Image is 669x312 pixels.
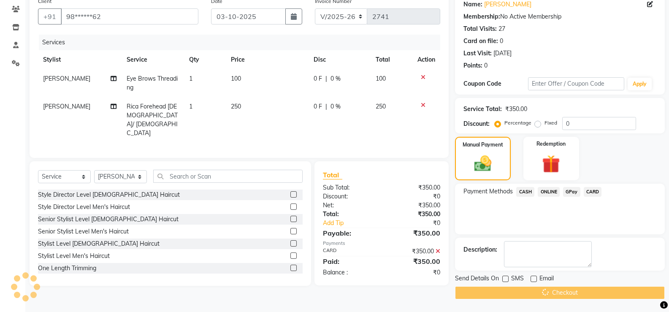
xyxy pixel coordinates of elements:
[536,140,566,148] label: Redemption
[317,256,382,266] div: Paid:
[127,103,178,137] span: Rica Forehead [DEMOGRAPHIC_DATA]/ [DEMOGRAPHIC_DATA]
[330,74,341,83] span: 0 %
[511,274,524,285] span: SMS
[376,75,386,82] span: 100
[39,35,447,50] div: Services
[184,50,226,69] th: Qty
[323,240,440,247] div: Payments
[127,75,178,91] span: Eye Brows Threading
[463,61,482,70] div: Points:
[325,102,327,111] span: |
[231,103,241,110] span: 250
[43,103,90,110] span: [PERSON_NAME]
[382,201,447,210] div: ₹350.00
[122,50,184,69] th: Service
[382,256,447,266] div: ₹350.00
[382,183,447,192] div: ₹350.00
[516,187,534,197] span: CASH
[38,227,129,236] div: Senior Stylist Level Men's Haircut
[382,268,447,277] div: ₹0
[463,12,500,21] div: Membership:
[323,171,342,179] span: Total
[226,50,309,69] th: Price
[463,245,497,254] div: Description:
[38,264,96,273] div: One Length Trimming
[38,8,62,24] button: +91
[38,252,110,260] div: Stylist Level Men's Haircut
[317,247,382,256] div: CARD
[317,219,393,228] a: Add Tip
[498,24,505,33] div: 27
[317,192,382,201] div: Discount:
[317,268,382,277] div: Balance :
[317,183,382,192] div: Sub Total:
[61,8,198,24] input: Search by Name/Mobile/Email/Code
[382,247,447,256] div: ₹350.00
[317,210,382,219] div: Total:
[317,228,382,238] div: Payable:
[38,50,122,69] th: Stylist
[314,102,322,111] span: 0 F
[463,37,498,46] div: Card on file:
[463,105,502,114] div: Service Total:
[463,49,492,58] div: Last Visit:
[38,190,180,199] div: Style Director Level [DEMOGRAPHIC_DATA] Haircut
[469,154,497,174] img: _cash.svg
[528,77,624,90] input: Enter Offer / Coupon Code
[43,75,90,82] span: [PERSON_NAME]
[393,219,447,228] div: ₹0
[504,119,531,127] label: Percentage
[463,12,656,21] div: No Active Membership
[505,105,527,114] div: ₹350.00
[189,75,192,82] span: 1
[376,103,386,110] span: 250
[539,274,554,285] span: Email
[189,103,192,110] span: 1
[371,50,412,69] th: Total
[38,215,179,224] div: Senior Stylist Level [DEMOGRAPHIC_DATA] Haircut
[455,274,499,285] span: Send Details On
[536,153,566,175] img: _gift.svg
[484,61,488,70] div: 0
[563,187,580,197] span: GPay
[463,24,497,33] div: Total Visits:
[382,210,447,219] div: ₹350.00
[463,141,503,149] label: Manual Payment
[463,119,490,128] div: Discount:
[382,192,447,201] div: ₹0
[463,187,513,196] span: Payment Methods
[538,187,560,197] span: ONLINE
[500,37,503,46] div: 0
[584,187,602,197] span: CARD
[493,49,512,58] div: [DATE]
[317,201,382,210] div: Net:
[544,119,557,127] label: Fixed
[463,79,528,88] div: Coupon Code
[231,75,241,82] span: 100
[628,78,652,90] button: Apply
[314,74,322,83] span: 0 F
[382,228,447,238] div: ₹350.00
[325,74,327,83] span: |
[38,239,160,248] div: Stylist Level [DEMOGRAPHIC_DATA] Haircut
[38,203,130,212] div: Style Director Level Men's Haircut
[309,50,371,69] th: Disc
[153,170,303,183] input: Search or Scan
[330,102,341,111] span: 0 %
[412,50,440,69] th: Action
